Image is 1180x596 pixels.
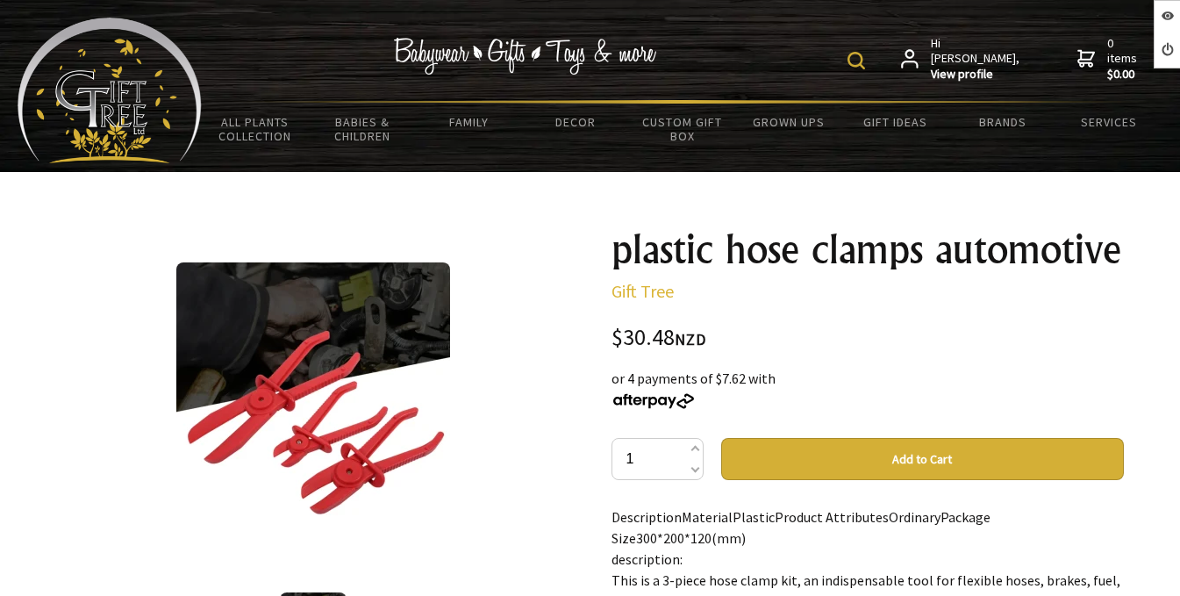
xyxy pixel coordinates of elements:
a: Hi [PERSON_NAME],View profile [901,36,1021,83]
a: Family [415,104,522,140]
a: Gift Tree [611,280,674,302]
img: Babyware - Gifts - Toys and more... [18,18,202,163]
a: Custom Gift Box [629,104,736,154]
img: product search [847,52,865,69]
h1: plastic hose clamps automotive [611,228,1124,270]
a: Grown Ups [735,104,842,140]
a: Brands [949,104,1056,140]
div: $30.48 [611,327,1124,350]
img: Babywear - Gifts - Toys & more [393,38,656,75]
strong: View profile [931,67,1021,83]
a: 0 items$0.00 [1077,36,1141,83]
a: Decor [522,104,629,140]
img: Afterpay [611,393,696,409]
span: NZD [675,329,706,349]
a: Gift Ideas [842,104,949,140]
div: or 4 payments of $7.62 with [611,368,1124,410]
button: Add to Cart [721,438,1124,480]
span: 0 items [1107,35,1141,83]
a: All Plants Collection [202,104,309,154]
a: Babies & Children [309,104,416,154]
img: plastic hose clamps automotive [176,262,450,536]
strong: $0.00 [1107,67,1141,83]
a: Services [1055,104,1162,140]
span: Hi [PERSON_NAME], [931,36,1021,83]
